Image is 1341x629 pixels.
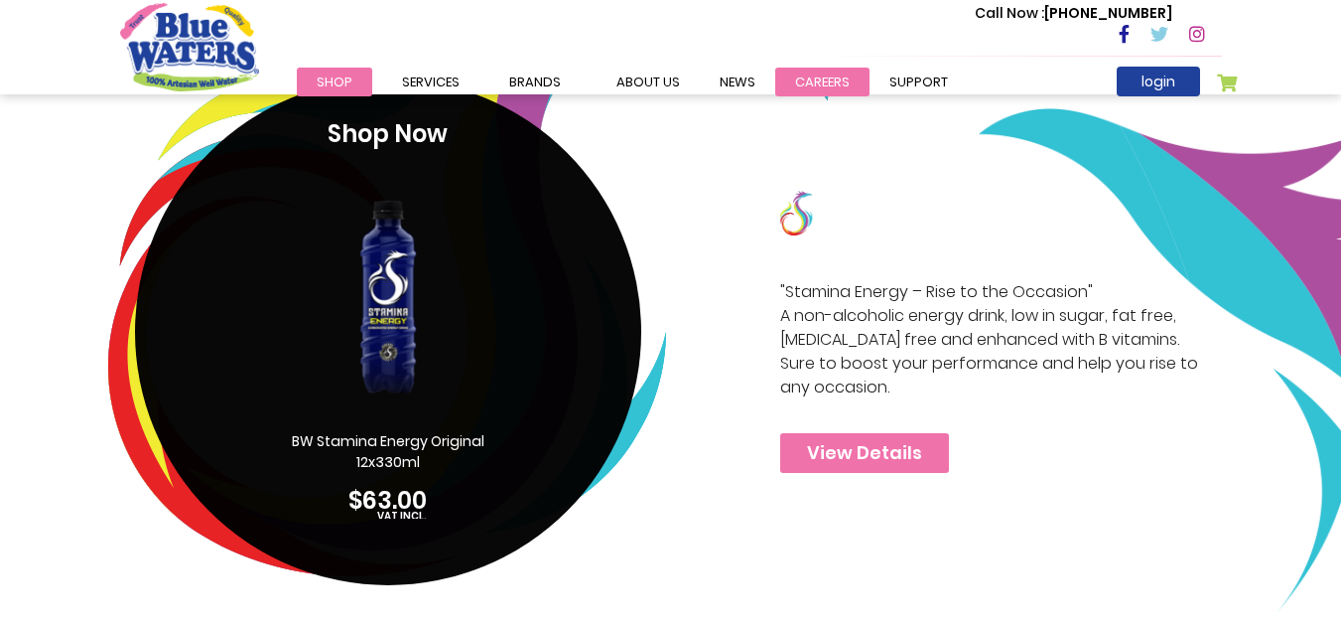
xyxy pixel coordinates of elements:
a: support [870,68,968,96]
a: about us [597,68,700,96]
p: BW Stamina Energy Original 12x330ml [264,431,512,473]
span: $63.00 [348,484,427,517]
a: careers [775,68,870,96]
span: Services [402,73,460,91]
a: BW Stamina Energy Original 12x330ml $63.00 [173,162,603,519]
p: "Stamina Energy – Rise to the Occasion" A non-alcoholic energy drink, low in sugar, fat free, [ME... [780,280,1211,399]
span: Shop [317,73,352,91]
img: brand logo [780,191,922,236]
a: store logo [120,3,259,90]
img: bw_stamina_energy_original_12_x_330ml_1.png [292,162,484,431]
p: [PHONE_NUMBER] [975,3,1172,24]
span: Brands [509,73,561,91]
a: View Details [780,433,949,473]
p: Shop Now [173,116,603,152]
a: News [700,68,775,96]
a: login [1117,67,1200,96]
span: Call Now : [975,3,1044,23]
